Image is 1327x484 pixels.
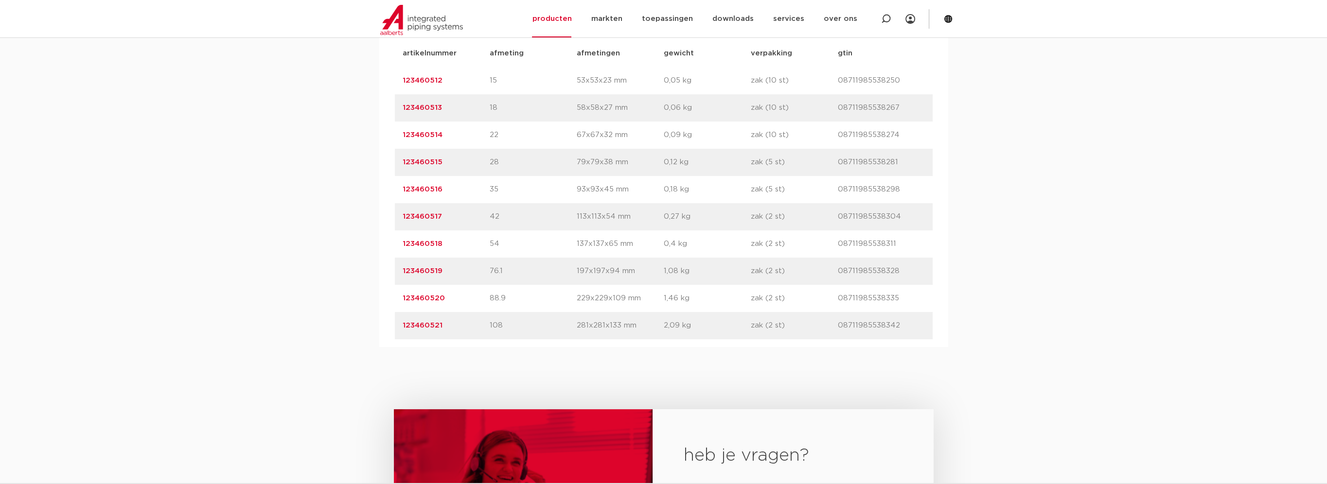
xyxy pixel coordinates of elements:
[751,265,838,277] p: zak (2 st)
[751,75,838,86] p: zak (10 st)
[838,265,925,277] p: 08711985538328
[403,131,442,138] a: 123460514
[664,102,751,114] p: 0,06 kg
[577,265,664,277] p: 197x197x94 mm
[751,102,838,114] p: zak (10 st)
[664,184,751,195] p: 0,18 kg
[751,211,838,223] p: zak (2 st)
[403,213,442,220] a: 123460517
[490,129,577,141] p: 22
[403,77,442,84] a: 123460512
[664,265,751,277] p: 1,08 kg
[838,184,925,195] p: 08711985538298
[664,75,751,86] p: 0,05 kg
[577,184,664,195] p: 93x93x45 mm
[577,75,664,86] p: 53x53x23 mm
[684,444,902,467] h2: heb je vragen?
[403,104,442,111] a: 123460513
[490,320,577,331] p: 108
[838,156,925,168] p: 08711985538281
[838,211,925,223] p: 08711985538304
[577,102,664,114] p: 58x58x27 mm
[577,211,664,223] p: 113x113x54 mm
[403,322,442,329] a: 123460521
[664,238,751,250] p: 0,4 kg
[490,293,577,304] p: 88.9
[490,48,577,59] p: afmeting
[577,293,664,304] p: 229x229x109 mm
[664,211,751,223] p: 0,27 kg
[490,156,577,168] p: 28
[490,238,577,250] p: 54
[751,48,838,59] p: verpakking
[751,238,838,250] p: zak (2 st)
[664,48,751,59] p: gewicht
[751,156,838,168] p: zak (5 st)
[838,320,925,331] p: 08711985538342
[838,75,925,86] p: 08711985538250
[664,293,751,304] p: 1,46 kg
[403,240,442,247] a: 123460518
[664,156,751,168] p: 0,12 kg
[751,184,838,195] p: zak (5 st)
[751,293,838,304] p: zak (2 st)
[577,320,664,331] p: 281x281x133 mm
[664,320,751,331] p: 2,09 kg
[490,265,577,277] p: 76.1
[490,75,577,86] p: 15
[577,48,664,59] p: afmetingen
[490,211,577,223] p: 42
[403,267,442,275] a: 123460519
[838,238,925,250] p: 08711985538311
[403,48,490,59] p: artikelnummer
[490,102,577,114] p: 18
[577,156,664,168] p: 79x79x38 mm
[577,129,664,141] p: 67x67x32 mm
[664,129,751,141] p: 0,09 kg
[838,48,925,59] p: gtin
[838,293,925,304] p: 08711985538335
[403,186,442,193] a: 123460516
[490,184,577,195] p: 35
[838,102,925,114] p: 08711985538267
[403,158,442,166] a: 123460515
[751,129,838,141] p: zak (10 st)
[577,238,664,250] p: 137x137x65 mm
[403,294,445,302] a: 123460520
[838,129,925,141] p: 08711985538274
[751,320,838,331] p: zak (2 st)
